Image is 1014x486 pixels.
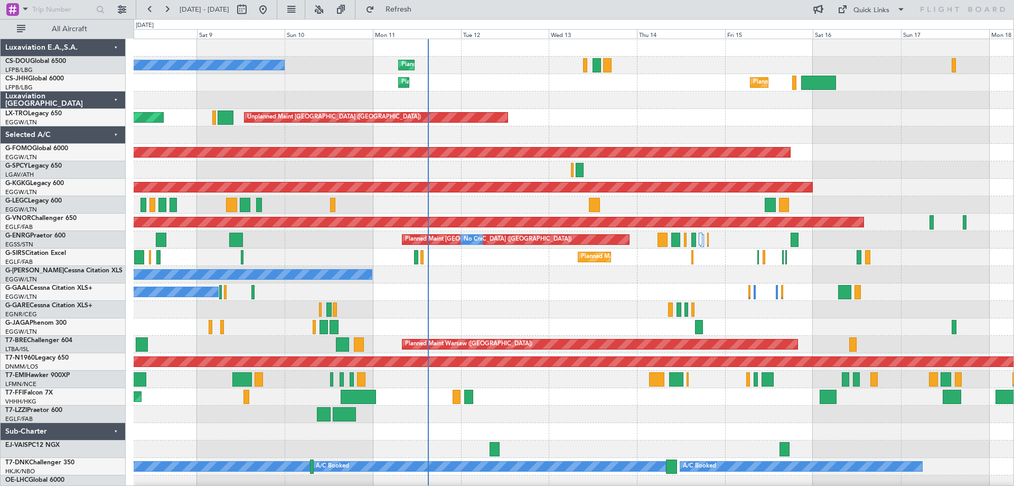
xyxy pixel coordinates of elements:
a: G-VNORChallenger 650 [5,215,77,222]
span: [DATE] - [DATE] [180,5,229,14]
button: All Aircraft [12,21,115,38]
span: Refresh [377,6,421,13]
span: T7-LZZI [5,407,27,414]
div: Quick Links [853,5,889,16]
span: G-JAGA [5,320,30,326]
a: G-GAALCessna Citation XLS+ [5,285,92,291]
input: Trip Number [32,2,93,17]
a: G-GARECessna Citation XLS+ [5,302,92,309]
a: G-SIRSCitation Excel [5,250,66,256]
div: Mon 11 [373,29,461,39]
span: LX-TRO [5,111,28,117]
a: T7-BREChallenger 604 [5,337,72,344]
span: All Aircraft [27,25,111,33]
a: OE-LHCGlobal 6000 [5,477,64,483]
div: Sun 10 [285,29,373,39]
a: G-[PERSON_NAME]Cessna Citation XLS [5,268,123,274]
a: G-KGKGLegacy 600 [5,180,64,187]
a: EGGW/LTN [5,293,37,301]
span: EJ-VAIS [5,442,28,448]
a: EGSS/STN [5,241,33,249]
a: LFMN/NCE [5,380,36,388]
span: OE-LHC [5,477,29,483]
span: G-ENRG [5,233,30,239]
div: Fri 15 [725,29,813,39]
div: Planned Maint [GEOGRAPHIC_DATA] ([GEOGRAPHIC_DATA]) [401,57,568,73]
a: CS-DOUGlobal 6500 [5,58,66,65]
a: EGGW/LTN [5,118,37,126]
div: Fri 8 [109,29,197,39]
div: Wed 13 [549,29,637,39]
div: Planned Maint [GEOGRAPHIC_DATA] ([GEOGRAPHIC_DATA]) [401,75,568,90]
div: Sat 16 [813,29,901,39]
a: G-FOMOGlobal 6000 [5,145,68,152]
span: G-SIRS [5,250,25,256]
div: A/C Booked [683,459,716,474]
span: G-FOMO [5,145,32,152]
div: Planned Maint [GEOGRAPHIC_DATA] ([GEOGRAPHIC_DATA]) [753,75,919,90]
a: LGAV/ATH [5,171,34,179]
a: EGGW/LTN [5,188,37,196]
a: HKJK/NBO [5,467,35,475]
a: EGGW/LTN [5,328,37,336]
span: T7-FFI [5,390,24,396]
a: LFPB/LBG [5,66,33,74]
a: EGLF/FAB [5,223,33,231]
span: T7-BRE [5,337,27,344]
div: Planned Maint [GEOGRAPHIC_DATA] ([GEOGRAPHIC_DATA]) [405,232,571,247]
a: G-SPCYLegacy 650 [5,163,62,169]
div: Unplanned Maint [GEOGRAPHIC_DATA] ([GEOGRAPHIC_DATA]) [247,109,421,125]
a: G-ENRGPraetor 600 [5,233,65,239]
a: EGLF/FAB [5,415,33,423]
a: CS-JHHGlobal 6000 [5,76,64,82]
span: CS-DOU [5,58,30,65]
a: T7-DNKChallenger 350 [5,460,74,466]
div: Tue 12 [461,29,549,39]
div: Sun 17 [901,29,989,39]
button: Refresh [361,1,424,18]
a: G-LEGCLegacy 600 [5,198,62,204]
div: Planned Maint [GEOGRAPHIC_DATA] ([GEOGRAPHIC_DATA]) [581,249,747,265]
button: Quick Links [832,1,910,18]
a: EGGW/LTN [5,206,37,214]
a: EGGW/LTN [5,276,37,283]
div: Planned Maint Warsaw ([GEOGRAPHIC_DATA]) [405,336,532,352]
a: EJ-VAISPC12 NGX [5,442,60,448]
a: VHHH/HKG [5,398,36,406]
div: Sat 9 [197,29,285,39]
a: EGGW/LTN [5,153,37,161]
div: [DATE] [136,21,154,30]
div: A/C Booked [316,459,349,474]
a: T7-N1960Legacy 650 [5,355,69,361]
a: LX-TROLegacy 650 [5,111,62,117]
span: T7-N1960 [5,355,35,361]
a: EGLF/FAB [5,258,33,266]
span: CS-JHH [5,76,28,82]
a: LTBA/ISL [5,345,29,353]
a: T7-EMIHawker 900XP [5,372,70,379]
div: Thu 14 [637,29,725,39]
span: T7-EMI [5,372,26,379]
span: G-GAAL [5,285,30,291]
span: G-SPCY [5,163,28,169]
a: T7-LZZIPraetor 600 [5,407,62,414]
span: G-VNOR [5,215,31,222]
span: T7-DNK [5,460,29,466]
a: G-JAGAPhenom 300 [5,320,67,326]
a: T7-FFIFalcon 7X [5,390,53,396]
span: G-LEGC [5,198,28,204]
a: EGNR/CEG [5,310,37,318]
a: LFPB/LBG [5,84,33,91]
span: G-GARE [5,302,30,309]
span: G-[PERSON_NAME] [5,268,64,274]
a: DNMM/LOS [5,363,38,371]
span: G-KGKG [5,180,30,187]
div: No Crew [464,232,488,247]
